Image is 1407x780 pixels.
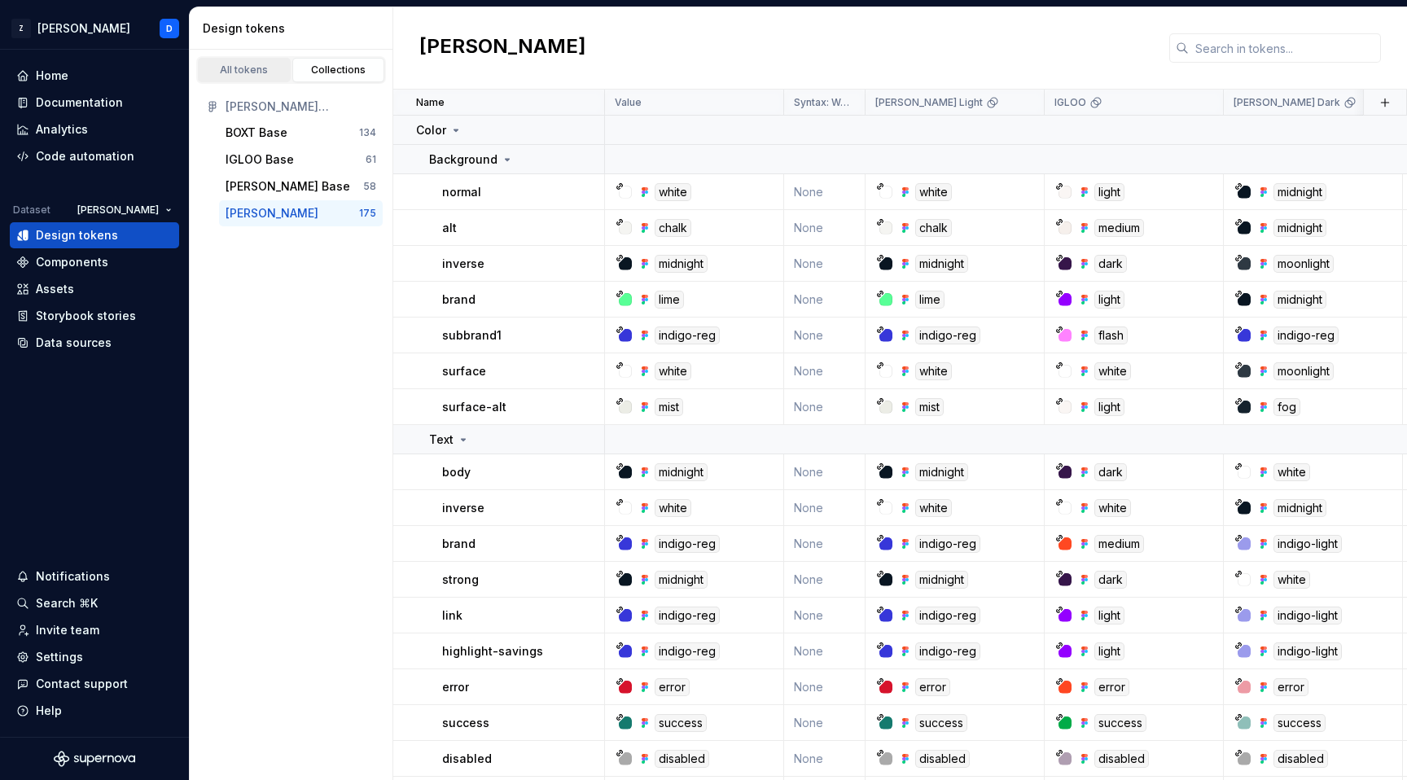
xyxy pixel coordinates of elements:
[13,204,50,217] div: Dataset
[442,607,462,624] p: link
[1094,750,1149,768] div: disabled
[1273,255,1334,273] div: moonlight
[1094,463,1127,481] div: dark
[10,563,179,589] button: Notifications
[1273,678,1308,696] div: error
[784,705,866,741] td: None
[1094,571,1127,589] div: dark
[10,116,179,142] a: Analytics
[1273,571,1310,589] div: white
[1094,678,1129,696] div: error
[784,246,866,282] td: None
[298,64,379,77] div: Collections
[442,679,469,695] p: error
[54,751,135,767] a: Supernova Logo
[10,249,179,275] a: Components
[655,642,720,660] div: indigo-reg
[655,326,720,344] div: indigo-reg
[655,183,691,201] div: white
[36,281,74,297] div: Assets
[1189,33,1381,63] input: Search in tokens...
[1234,96,1340,109] p: [PERSON_NAME] Dark
[442,464,471,480] p: body
[442,327,502,344] p: subbrand1
[442,715,489,731] p: success
[1273,219,1326,237] div: midnight
[442,291,476,308] p: brand
[915,714,967,732] div: success
[1273,535,1342,553] div: indigo-light
[1273,642,1342,660] div: indigo-light
[915,326,980,344] div: indigo-reg
[366,153,376,166] div: 61
[1094,362,1131,380] div: white
[915,750,970,768] div: disabled
[1273,183,1326,201] div: midnight
[10,644,179,670] a: Settings
[915,183,952,201] div: white
[784,526,866,562] td: None
[915,678,950,696] div: error
[784,389,866,425] td: None
[442,363,486,379] p: surface
[915,219,952,237] div: chalk
[36,68,68,84] div: Home
[10,90,179,116] a: Documentation
[784,210,866,246] td: None
[442,399,506,415] p: surface-alt
[655,750,709,768] div: disabled
[915,463,968,481] div: midnight
[784,174,866,210] td: None
[419,33,586,63] h2: [PERSON_NAME]
[655,714,707,732] div: success
[363,180,376,193] div: 58
[1273,398,1300,416] div: fog
[36,227,118,243] div: Design tokens
[226,125,287,141] div: BOXT Base
[219,120,383,146] button: BOXT Base134
[36,703,62,719] div: Help
[10,698,179,724] button: Help
[655,463,708,481] div: midnight
[36,676,128,692] div: Contact support
[794,96,852,109] p: Syntax: Web
[1094,398,1124,416] div: light
[219,200,383,226] button: [PERSON_NAME]175
[655,398,683,416] div: mist
[36,94,123,111] div: Documentation
[36,622,99,638] div: Invite team
[219,173,383,199] button: [PERSON_NAME] Base58
[1094,291,1124,309] div: light
[1273,326,1339,344] div: indigo-reg
[915,291,945,309] div: lime
[655,255,708,273] div: midnight
[915,642,980,660] div: indigo-reg
[1094,642,1124,660] div: light
[615,96,642,109] p: Value
[226,151,294,168] div: IGLOO Base
[10,276,179,302] a: Assets
[915,362,952,380] div: white
[915,499,952,517] div: white
[359,126,376,139] div: 134
[10,590,179,616] button: Search ⌘K
[36,568,110,585] div: Notifications
[416,96,445,109] p: Name
[1273,714,1326,732] div: success
[655,219,691,237] div: chalk
[784,598,866,633] td: None
[10,671,179,697] button: Contact support
[784,490,866,526] td: None
[442,184,481,200] p: normal
[915,398,944,416] div: mist
[1273,499,1326,517] div: midnight
[784,282,866,318] td: None
[442,500,484,516] p: inverse
[784,562,866,598] td: None
[1273,362,1334,380] div: moonlight
[36,335,112,351] div: Data sources
[1094,326,1128,344] div: flash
